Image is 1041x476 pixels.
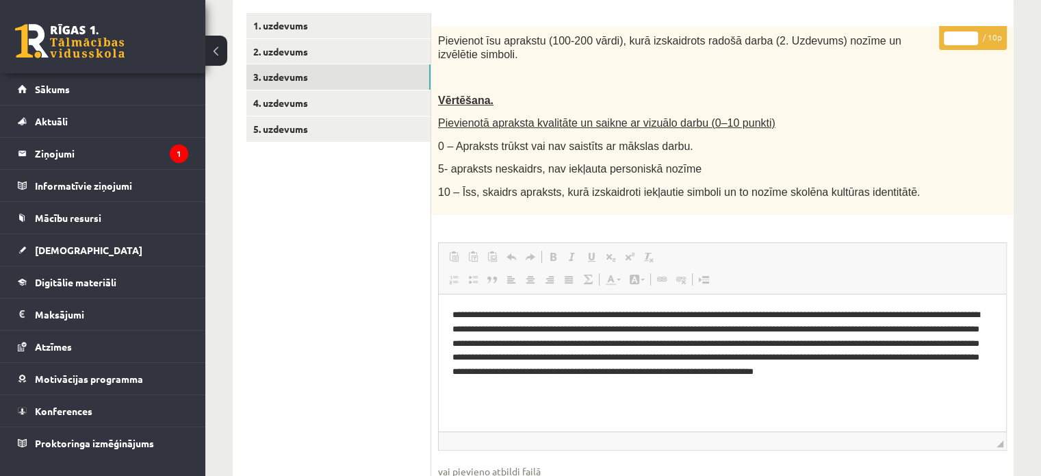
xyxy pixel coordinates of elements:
a: Maksājumi [18,299,188,330]
legend: Maksājumi [35,299,188,330]
a: Izlīdzināt pa labi [540,271,559,288]
a: Centrēti [521,271,540,288]
a: Konferences [18,395,188,427]
a: Saite (vadīšanas taustiņš+K) [652,271,671,288]
a: Atcelt (vadīšanas taustiņš+Z) [502,248,521,266]
a: Ievietot/noņemt numurētu sarakstu [444,271,463,288]
span: Konferences [35,405,92,417]
a: Ziņojumi1 [18,138,188,169]
i: 1 [170,145,188,163]
a: Sākums [18,73,188,105]
a: Izlīdzināt malas [559,271,578,288]
a: Bloka citāts [483,271,502,288]
legend: Informatīvie ziņojumi [35,170,188,201]
a: [DEMOGRAPHIC_DATA] [18,234,188,266]
a: Teksta krāsa [601,271,625,288]
a: Mācību resursi [18,202,188,234]
a: Ievietot no Worda [483,248,502,266]
a: Ielīmēt (vadīšanas taustiņš+V) [444,248,463,266]
a: Izlīdzināt pa kreisi [502,271,521,288]
a: Proktoringa izmēģinājums [18,427,188,459]
span: Pievienotā apraksta kvalitāte un saikne ar vizuālo darbu (0–10 punkti) [438,117,775,129]
a: 5. uzdevums [246,116,430,142]
a: Atsaistīt [671,271,691,288]
a: Aktuāli [18,105,188,137]
a: Fona krāsa [625,271,649,288]
a: Motivācijas programma [18,363,188,394]
a: Atkārtot (vadīšanas taustiņš+Y) [521,248,540,266]
p: / 10p [939,26,1007,50]
span: Mērogot [997,440,1003,447]
span: 10 – Īss, skaidrs apraksts, kurā izskaidroti iekļautie simboli un to nozīme skolēna kultūras iden... [438,186,920,198]
a: Ievietot/noņemt sarakstu ar aizzīmēm [463,271,483,288]
span: Sākums [35,83,70,95]
legend: Ziņojumi [35,138,188,169]
a: Slīpraksts (vadīšanas taustiņš+I) [563,248,582,266]
iframe: Bagātinātā teksta redaktors, wiswyg-editor-user-answer-47433969429320 [439,295,1006,431]
a: Apakšraksts [601,248,620,266]
a: Informatīvie ziņojumi [18,170,188,201]
span: Motivācijas programma [35,373,143,385]
a: Ievietot lapas pārtraukumu drukai [694,271,713,288]
span: Vērtēšana. [438,95,493,106]
a: Noņemt stilus [639,248,658,266]
a: 2. uzdevums [246,39,430,64]
a: Rīgas 1. Tālmācības vidusskola [15,24,125,58]
span: Aktuāli [35,115,68,127]
span: Proktoringa izmēģinājums [35,437,154,449]
a: Digitālie materiāli [18,266,188,298]
span: Mācību resursi [35,212,101,224]
a: Ievietot kā vienkāršu tekstu (vadīšanas taustiņš+pārslēgšanas taustiņš+V) [463,248,483,266]
a: Augšraksts [620,248,639,266]
a: 4. uzdevums [246,90,430,116]
span: Atzīmes [35,340,72,353]
a: Pasvītrojums (vadīšanas taustiņš+U) [582,248,601,266]
span: Digitālie materiāli [35,276,116,288]
a: Atzīmes [18,331,188,362]
a: 1. uzdevums [246,13,430,38]
span: [DEMOGRAPHIC_DATA] [35,244,142,256]
a: Math [578,271,597,288]
span: 0 – Apraksts trūkst vai nav saistīts ar mākslas darbu. [438,140,693,152]
span: 5- apraksts neskaidrs, nav iekļauta personiskā nozīme [438,163,702,175]
span: Pievienot īsu aprakstu (100-200 vārdi), kurā izskaidrots radošā darba (2. Uzdevums) nozīme un izv... [438,35,901,61]
a: Treknraksts (vadīšanas taustiņš+B) [543,248,563,266]
a: 3. uzdevums [246,64,430,90]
